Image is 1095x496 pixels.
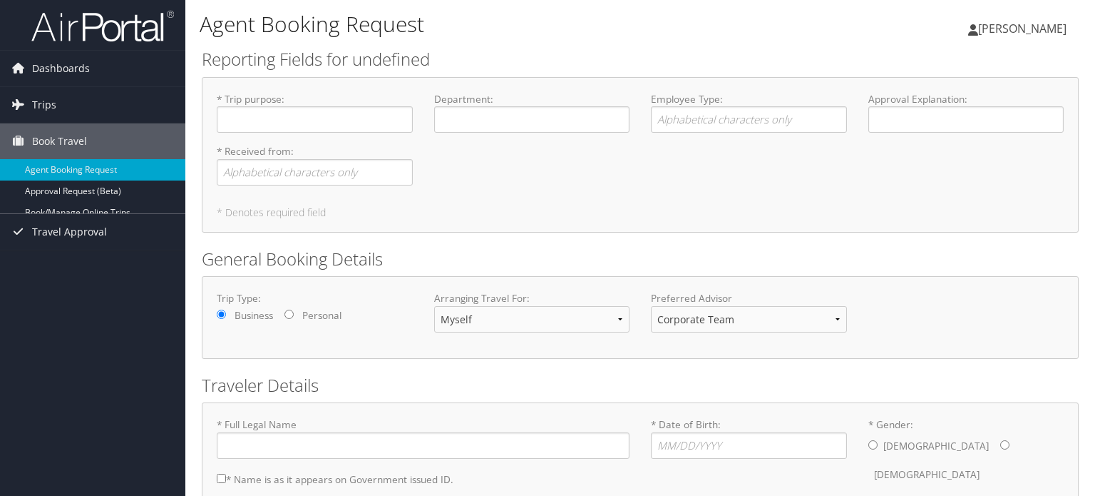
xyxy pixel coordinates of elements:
label: * Gender: [868,417,1064,488]
span: Trips [32,87,56,123]
h2: Reporting Fields for undefined [202,47,1079,71]
h2: Traveler Details [202,373,1079,398]
img: airportal-logo.png [31,9,174,43]
input: * Full Legal Name [217,432,629,459]
label: * Received from : [217,144,413,185]
span: [PERSON_NAME] [978,21,1066,36]
input: * Received from: [217,159,413,186]
span: Book Travel [32,123,87,159]
label: Personal [302,308,341,323]
input: Approval Explanation: [868,106,1064,133]
input: * Date of Birth: [651,432,847,459]
h5: * Denotes required field [217,208,1064,218]
h1: Agent Booking Request [200,9,787,39]
span: Dashboards [32,51,90,86]
label: Preferred Advisor [651,291,847,305]
label: Department : [434,92,630,133]
label: Trip Type: [217,291,413,305]
input: Department: [434,106,630,133]
label: Business [235,308,273,323]
label: Employee Type : [651,92,847,133]
label: * Full Legal Name [217,417,629,458]
input: * Gender:[DEMOGRAPHIC_DATA][DEMOGRAPHIC_DATA] [1000,440,1009,450]
input: * Name is as it appears on Government issued ID. [217,474,226,483]
label: * Name is as it appears on Government issued ID. [217,466,453,492]
h2: General Booking Details [202,247,1079,271]
label: * Date of Birth: [651,417,847,458]
input: * Gender:[DEMOGRAPHIC_DATA][DEMOGRAPHIC_DATA] [868,440,878,450]
input: * Trip purpose: [217,106,413,133]
span: Travel Approval [32,214,107,250]
label: [DEMOGRAPHIC_DATA] [883,432,989,460]
input: Employee Type: [651,106,847,133]
label: Arranging Travel For: [434,291,630,305]
label: Approval Explanation : [868,92,1064,133]
a: [PERSON_NAME] [968,7,1081,50]
label: [DEMOGRAPHIC_DATA] [874,461,980,488]
label: * Trip purpose : [217,92,413,133]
